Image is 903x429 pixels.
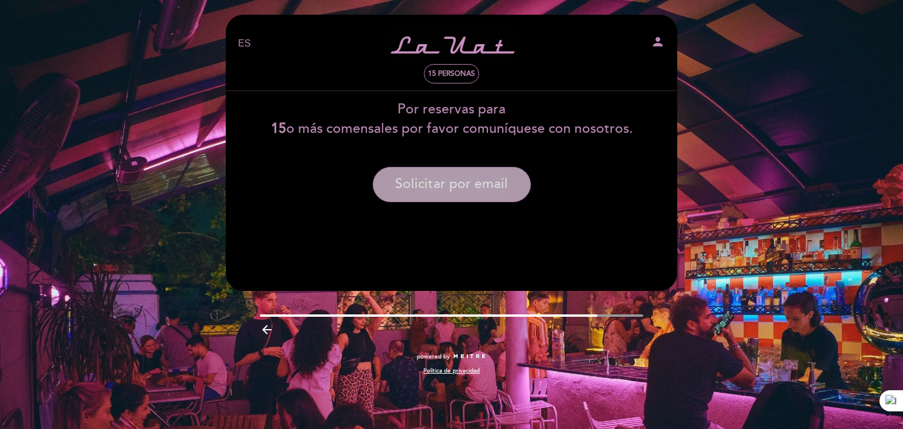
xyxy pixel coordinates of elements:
[271,120,286,137] b: 15
[651,35,665,49] i: person
[423,367,480,375] a: Política de privacidad
[417,353,450,361] span: powered by
[417,353,486,361] a: powered by
[378,28,525,60] a: La Uat
[453,354,486,360] img: MEITRE
[260,323,274,337] i: arrow_backward
[373,167,531,202] button: Solicitar por email
[428,69,475,78] span: 15 personas
[225,100,678,139] div: Por reservas para o más comensales por favor comuníquese con nosotros.
[651,35,665,53] button: person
